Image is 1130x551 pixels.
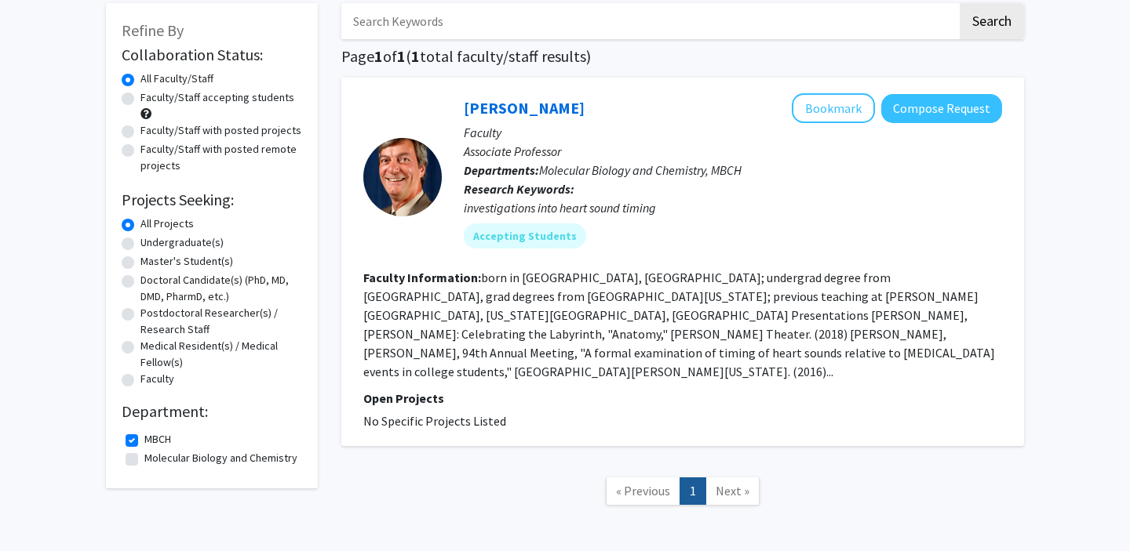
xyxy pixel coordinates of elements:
span: 1 [397,46,406,66]
label: All Faculty/Staff [140,71,213,87]
button: Search [960,3,1024,39]
mat-chip: Accepting Students [464,223,586,248]
p: Faculty [464,123,1002,142]
span: Next » [716,483,749,498]
h1: Page of ( total faculty/staff results) [341,47,1024,66]
label: Undergraduate(s) [140,234,224,251]
h2: Projects Seeking: [122,190,302,209]
a: [PERSON_NAME] [464,98,585,118]
div: investigations into heart sound timing [464,198,1002,217]
span: Molecular Biology and Chemistry, MBCH [539,162,742,178]
span: No Specific Projects Listed [363,413,506,429]
span: 1 [374,46,383,66]
button: Compose Request to Harold Grau [881,94,1002,123]
label: Faculty [140,371,174,387]
label: Molecular Biology and Chemistry [144,450,297,466]
label: Faculty/Staff with posted projects [140,122,301,139]
label: Faculty/Staff accepting students [140,89,294,106]
label: Faculty/Staff with posted remote projects [140,141,302,174]
button: Add Harold Grau to Bookmarks [792,93,875,123]
b: Departments: [464,162,539,178]
b: Research Keywords: [464,181,574,197]
a: 1 [680,477,706,505]
iframe: Chat [12,480,67,539]
h2: Collaboration Status: [122,45,302,64]
span: « Previous [616,483,670,498]
b: Faculty Information: [363,270,481,285]
input: Search Keywords [341,3,957,39]
a: Next Page [705,477,760,505]
label: Postdoctoral Researcher(s) / Research Staff [140,305,302,338]
a: Previous Page [606,477,680,505]
h2: Department: [122,402,302,421]
label: MBCH [144,431,171,448]
p: Associate Professor [464,142,1002,161]
label: Medical Resident(s) / Medical Fellow(s) [140,338,302,371]
label: Doctoral Candidate(s) (PhD, MD, DMD, PharmD, etc.) [140,272,302,305]
label: Master's Student(s) [140,253,233,270]
span: 1 [411,46,420,66]
span: Refine By [122,20,184,40]
label: All Projects [140,216,194,232]
nav: Page navigation [341,462,1024,525]
fg-read-more: born in [GEOGRAPHIC_DATA], [GEOGRAPHIC_DATA]; undergrad degree from [GEOGRAPHIC_DATA], grad degre... [363,270,995,379]
p: Open Projects [363,389,1002,408]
